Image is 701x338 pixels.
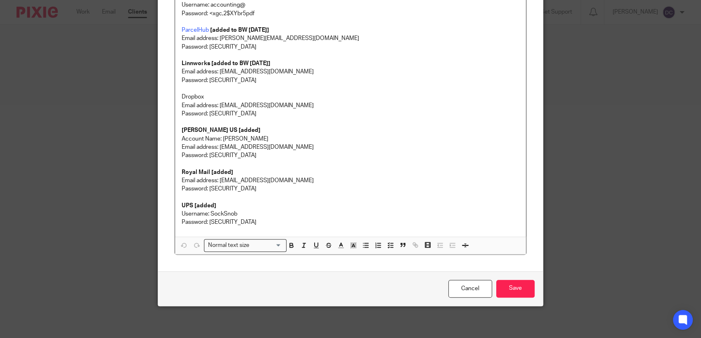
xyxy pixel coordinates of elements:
p: Password: [SECURITY_DATA] [182,218,519,226]
strong: Linnworks [182,61,210,66]
p: Password: [SECURITY_DATA] [182,185,519,193]
input: Search for option [252,241,282,250]
p: Password: [SECURITY_DATA] [182,76,519,84]
p: Username: SockSnob [182,210,519,218]
p: Password: <xgc,2$XYbr5pdf [182,9,519,18]
strong: [PERSON_NAME] US [added] [182,127,261,133]
span: Normal text size [206,241,251,250]
strong: Royal Mail [added] [182,169,233,175]
p: Dropbox [182,93,519,101]
p: Account Name: [PERSON_NAME] [182,135,519,143]
p: Email address: [EMAIL_ADDRESS][DOMAIN_NAME] [182,176,519,185]
p: Email address: [EMAIL_ADDRESS][DOMAIN_NAME] [182,68,519,76]
div: Search for option [204,239,287,252]
p: Email address: [EMAIL_ADDRESS][DOMAIN_NAME] [182,143,519,151]
input: Save [496,280,535,298]
a: ParcelHub [182,27,209,33]
strong: [added to BW [DATE]] [210,27,269,33]
strong: [added to BW [DATE]] [211,61,270,66]
p: Email address: [EMAIL_ADDRESS][DOMAIN_NAME] [182,101,519,110]
p: Password: [SECURITY_DATA] [182,151,519,160]
p: Username: accounting@ [182,1,519,9]
strong: UPS [added] [182,203,216,209]
a: Cancel [448,280,492,298]
p: Email address: [PERSON_NAME][EMAIL_ADDRESS][DOMAIN_NAME] [182,34,519,42]
p: Password: [SECURITY_DATA] [182,43,519,51]
p: Password: [SECURITY_DATA] [182,110,519,118]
